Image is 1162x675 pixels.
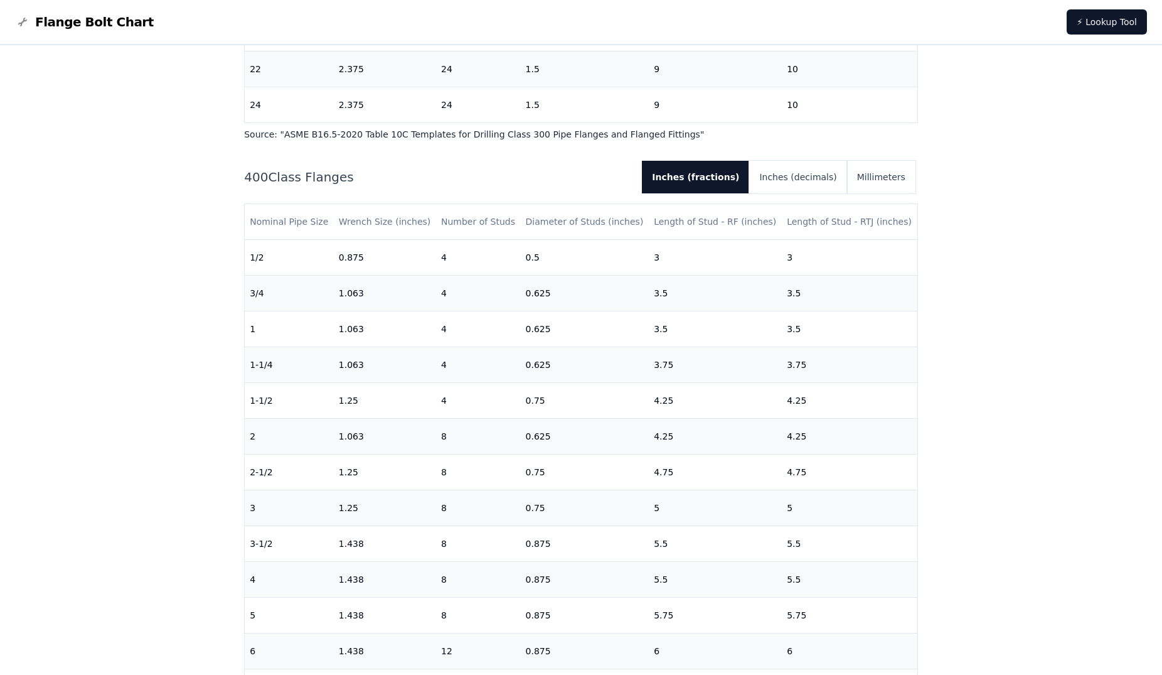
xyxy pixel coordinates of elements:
[436,455,521,490] td: 8
[521,204,649,240] th: Diameter of Studs (inches)
[521,526,649,562] td: 0.875
[334,598,436,634] td: 1.438
[782,419,917,455] td: 4.25
[245,240,334,276] td: 1/2
[334,383,436,419] td: 1.25
[244,168,632,186] h2: 400 Class Flanges
[649,311,782,347] td: 3.5
[642,161,749,193] button: Inches (fractions)
[521,562,649,598] td: 0.875
[436,51,521,87] td: 24
[782,490,917,526] td: 5
[436,240,521,276] td: 4
[782,311,917,347] td: 3.5
[521,240,649,276] td: 0.5
[245,455,334,490] td: 2-1/2
[334,240,436,276] td: 0.875
[245,311,334,347] td: 1
[782,526,917,562] td: 5.5
[15,13,154,31] a: Flange Bolt Chart LogoFlange Bolt Chart
[649,490,782,526] td: 5
[334,87,436,122] td: 2.375
[245,87,334,122] td: 24
[245,276,334,311] td: 3/4
[782,204,917,240] th: Length of Stud - RTJ (inches)
[436,204,521,240] th: Number of Studs
[436,383,521,419] td: 4
[245,383,334,419] td: 1-1/2
[782,347,917,383] td: 3.75
[245,419,334,455] td: 2
[245,490,334,526] td: 3
[521,634,649,669] td: 0.875
[334,276,436,311] td: 1.063
[334,562,436,598] td: 1.438
[245,347,334,383] td: 1-1/4
[334,526,436,562] td: 1.438
[782,598,917,634] td: 5.75
[521,598,649,634] td: 0.875
[245,562,334,598] td: 4
[245,634,334,669] td: 6
[1067,9,1147,35] a: ⚡ Lookup Tool
[649,276,782,311] td: 3.5
[782,634,917,669] td: 6
[649,526,782,562] td: 5.5
[649,347,782,383] td: 3.75
[334,419,436,455] td: 1.063
[782,455,917,490] td: 4.75
[334,634,436,669] td: 1.438
[521,311,649,347] td: 0.625
[436,562,521,598] td: 8
[244,128,918,141] p: Source: " ASME B16.5-2020 Table 10C Templates for Drilling Class 300 Pipe Flanges and Flanged Fit...
[245,51,334,87] td: 22
[436,311,521,347] td: 4
[436,276,521,311] td: 4
[521,383,649,419] td: 0.75
[521,51,649,87] td: 1.5
[649,51,782,87] td: 9
[15,14,30,30] img: Flange Bolt Chart Logo
[649,87,782,122] td: 9
[782,276,917,311] td: 3.5
[749,161,846,193] button: Inches (decimals)
[334,455,436,490] td: 1.25
[436,526,521,562] td: 8
[436,634,521,669] td: 12
[521,276,649,311] td: 0.625
[334,51,436,87] td: 2.375
[649,419,782,455] td: 4.25
[649,204,782,240] th: Length of Stud - RF (inches)
[245,598,334,634] td: 5
[436,87,521,122] td: 24
[649,634,782,669] td: 6
[334,311,436,347] td: 1.063
[436,490,521,526] td: 8
[847,161,915,193] button: Millimeters
[782,383,917,419] td: 4.25
[334,204,436,240] th: Wrench Size (inches)
[245,526,334,562] td: 3-1/2
[436,598,521,634] td: 8
[245,204,334,240] th: Nominal Pipe Size
[782,87,917,122] td: 10
[649,562,782,598] td: 5.5
[521,490,649,526] td: 0.75
[521,347,649,383] td: 0.625
[649,598,782,634] td: 5.75
[35,13,154,31] span: Flange Bolt Chart
[782,240,917,276] td: 3
[334,347,436,383] td: 1.063
[521,455,649,490] td: 0.75
[782,51,917,87] td: 10
[521,419,649,455] td: 0.625
[436,419,521,455] td: 8
[782,562,917,598] td: 5.5
[649,240,782,276] td: 3
[436,347,521,383] td: 4
[649,455,782,490] td: 4.75
[334,490,436,526] td: 1.25
[521,87,649,122] td: 1.5
[649,383,782,419] td: 4.25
